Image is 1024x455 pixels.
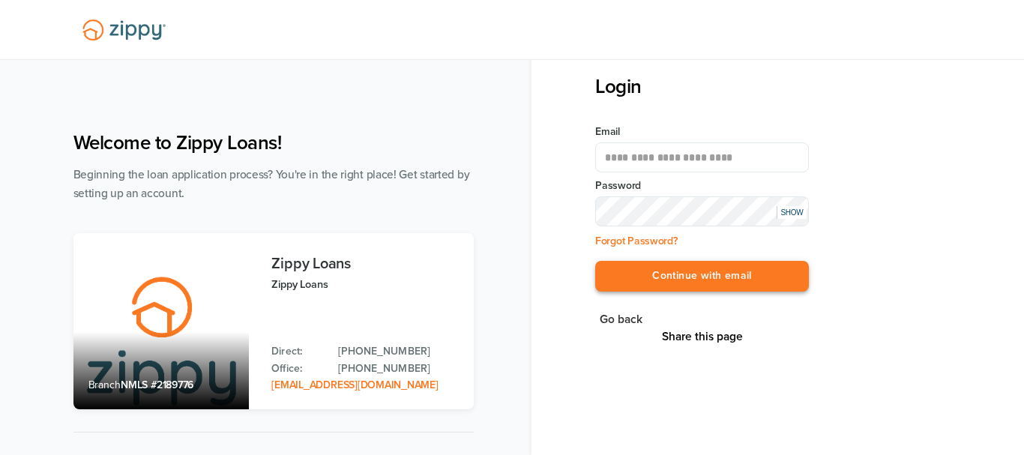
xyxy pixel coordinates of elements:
a: Email Address: zippyguide@zippymh.com [271,379,438,391]
span: Branch [88,379,121,391]
span: NMLS #2189776 [121,379,193,391]
label: Email [595,124,809,139]
a: Forgot Password? [595,235,678,247]
button: Go back [595,310,647,330]
p: Office: [271,361,323,377]
h1: Welcome to Zippy Loans! [73,131,474,154]
label: Password [595,178,809,193]
input: Input Password [595,196,809,226]
div: SHOW [777,206,807,219]
span: Beginning the loan application process? You're in the right place! Get started by setting up an a... [73,168,470,200]
img: Lender Logo [73,13,175,47]
a: Direct Phone: 512-975-2947 [338,343,458,360]
a: Office Phone: 512-975-2947 [338,361,458,377]
button: Share This Page [657,329,747,344]
p: Direct: [271,343,323,360]
h3: Zippy Loans [271,256,458,272]
input: Email Address [595,142,809,172]
p: Zippy Loans [271,276,458,293]
button: Continue with email [595,261,809,292]
h3: Login [595,75,809,98]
